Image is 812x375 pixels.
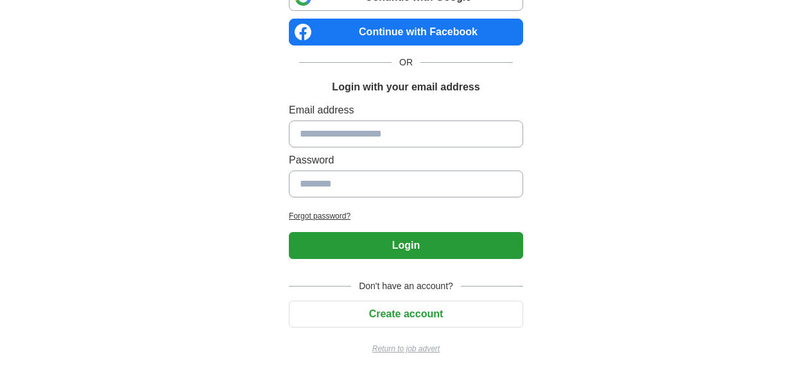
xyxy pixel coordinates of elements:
button: Create account [289,301,523,328]
span: OR [392,56,420,69]
span: Don't have an account? [351,279,461,293]
label: Password [289,153,523,168]
a: Continue with Facebook [289,19,523,46]
a: Return to job advert [289,343,523,354]
a: Forgot password? [289,210,523,222]
label: Email address [289,103,523,118]
a: Create account [289,308,523,319]
button: Login [289,232,523,259]
h1: Login with your email address [332,79,479,95]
